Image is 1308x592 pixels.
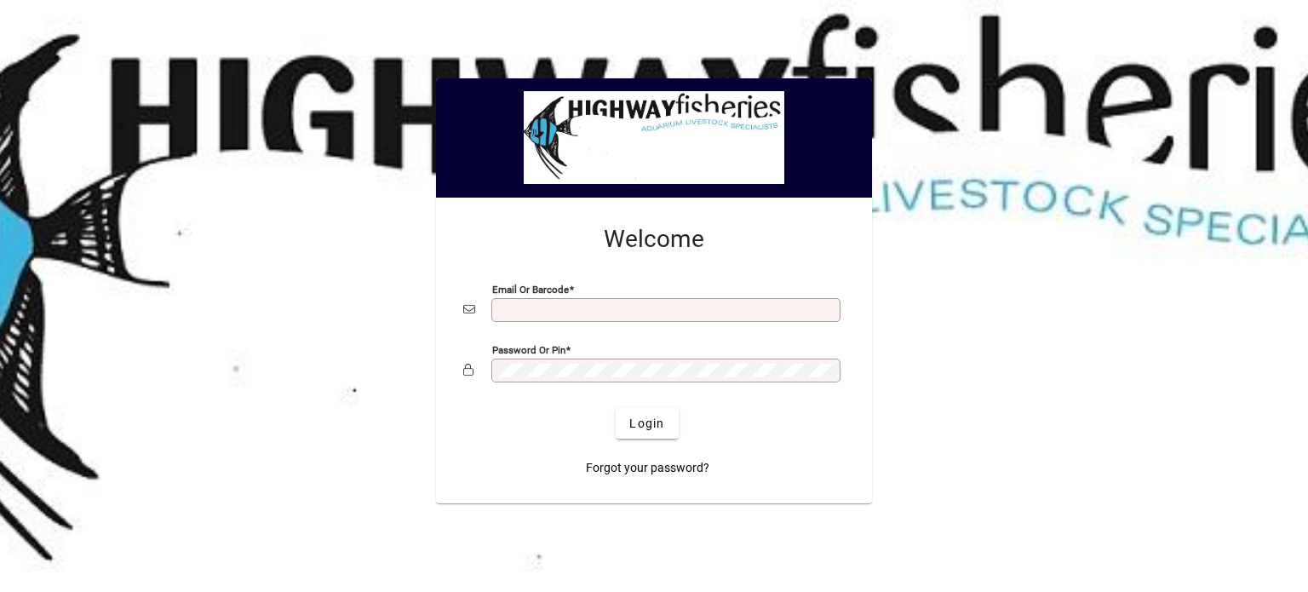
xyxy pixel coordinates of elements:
span: Forgot your password? [586,459,709,477]
span: Login [629,415,664,433]
button: Login [616,408,678,439]
h2: Welcome [463,225,845,254]
mat-label: Password or Pin [492,344,565,356]
a: Forgot your password? [579,452,716,483]
mat-label: Email or Barcode [492,284,569,296]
